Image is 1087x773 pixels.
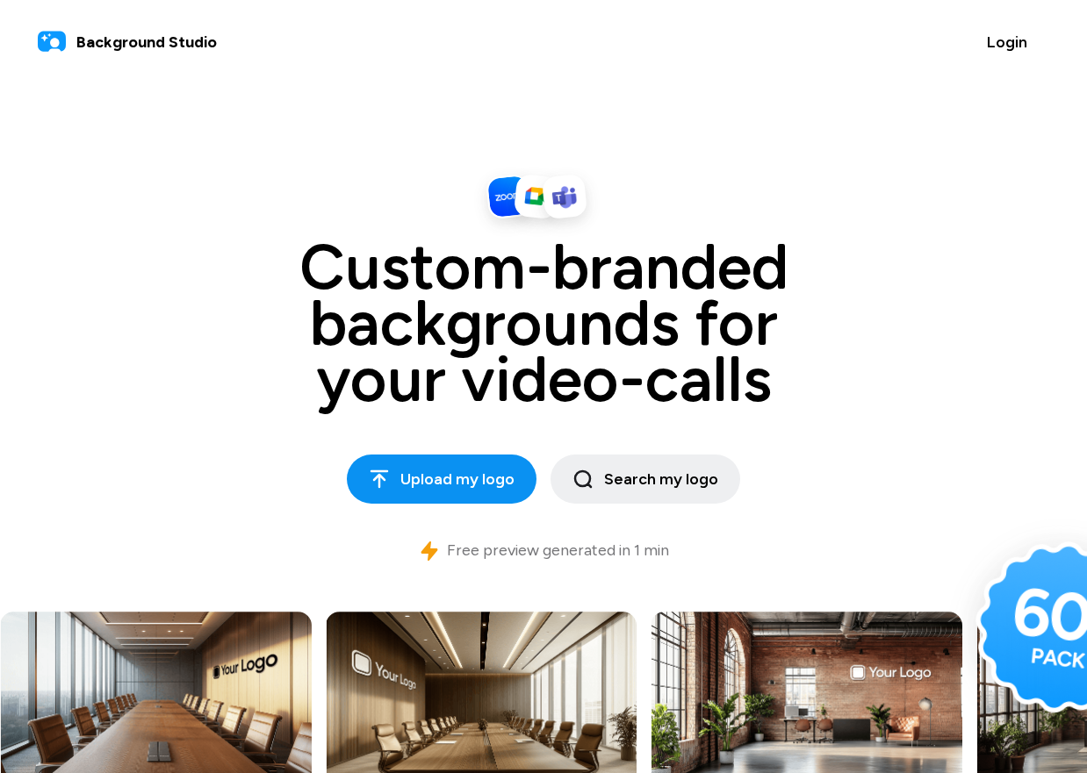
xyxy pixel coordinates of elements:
a: Background Studio [38,28,217,56]
span: Background Studio [76,31,217,54]
button: Login [965,21,1049,63]
span: Upload my logo [369,468,515,491]
img: Logo Microsoft [542,174,588,220]
span: Search my logo [572,468,718,491]
h1: Custom-branded backgrounds for your video-calls [148,239,939,407]
button: Search my logo [551,454,740,504]
p: Free preview generated in 1 min [447,539,669,562]
span: Login [987,31,1027,54]
img: logo [38,28,66,56]
button: Upload my logo [347,454,536,504]
img: Logo Meet [514,174,560,220]
img: Logo Zoom [486,174,532,220]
